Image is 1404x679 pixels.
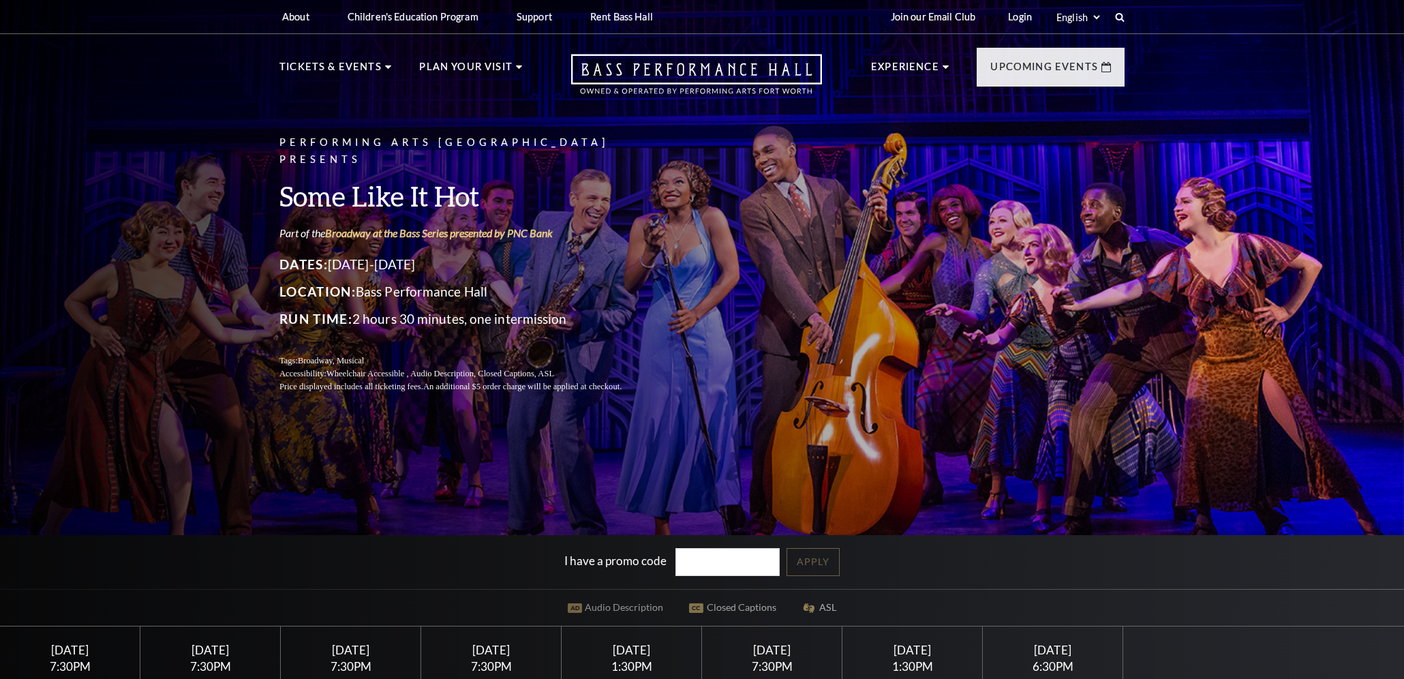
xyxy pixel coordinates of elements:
[279,59,382,83] p: Tickets & Events
[157,661,264,672] div: 7:30PM
[990,59,1098,83] p: Upcoming Events
[279,354,654,367] p: Tags:
[564,554,667,568] label: I have a promo code
[859,661,966,672] div: 1:30PM
[718,643,826,657] div: [DATE]
[157,643,264,657] div: [DATE]
[279,254,654,275] p: [DATE]-[DATE]
[279,380,654,393] p: Price displayed includes all ticketing fees.
[279,367,654,380] p: Accessibility:
[297,643,405,657] div: [DATE]
[578,643,686,657] div: [DATE]
[298,356,364,365] span: Broadway, Musical
[419,59,513,83] p: Plan Your Visit
[999,643,1107,657] div: [DATE]
[279,134,654,168] p: Performing Arts [GEOGRAPHIC_DATA] Presents
[16,643,124,657] div: [DATE]
[279,284,356,299] span: Location:
[348,11,478,22] p: Children's Education Program
[279,256,328,272] span: Dates:
[279,311,352,327] span: Run Time:
[279,281,654,303] p: Bass Performance Hall
[325,226,553,239] a: Broadway at the Bass Series presented by PNC Bank
[590,11,653,22] p: Rent Bass Hall
[279,226,654,241] p: Part of the
[438,643,545,657] div: [DATE]
[423,382,622,391] span: An additional $5 order charge will be applied at checkout.
[326,369,554,378] span: Wheelchair Accessible , Audio Description, Closed Captions, ASL
[16,661,124,672] div: 7:30PM
[578,661,686,672] div: 1:30PM
[718,661,826,672] div: 7:30PM
[871,59,939,83] p: Experience
[859,643,966,657] div: [DATE]
[1054,11,1102,24] select: Select:
[297,661,405,672] div: 7:30PM
[999,661,1107,672] div: 6:30PM
[282,11,309,22] p: About
[438,661,545,672] div: 7:30PM
[279,179,654,213] h3: Some Like It Hot
[279,308,654,330] p: 2 hours 30 minutes, one intermission
[517,11,552,22] p: Support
